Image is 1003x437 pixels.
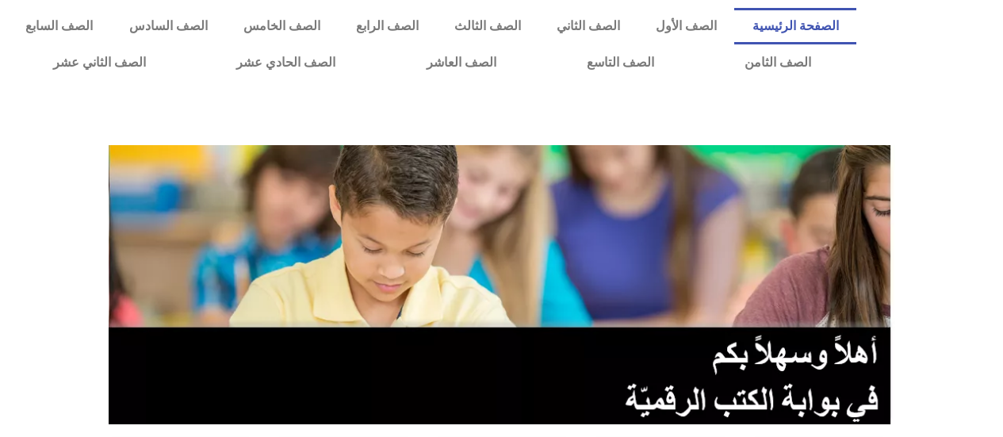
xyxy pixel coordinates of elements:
a: الصف الأول [637,8,734,44]
a: الصف التاسع [542,44,699,81]
a: الصف الثاني [538,8,637,44]
a: الصف الخامس [225,8,338,44]
a: الصف السادس [111,8,225,44]
a: الصفحة الرئيسية [734,8,856,44]
a: الصف الثاني عشر [8,44,191,81]
a: الصف الرابع [338,8,436,44]
a: الصف الثامن [699,44,856,81]
a: الصف الثالث [436,8,538,44]
a: الصف الحادي عشر [191,44,381,81]
a: الصف العاشر [381,44,542,81]
a: الصف السابع [8,8,111,44]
